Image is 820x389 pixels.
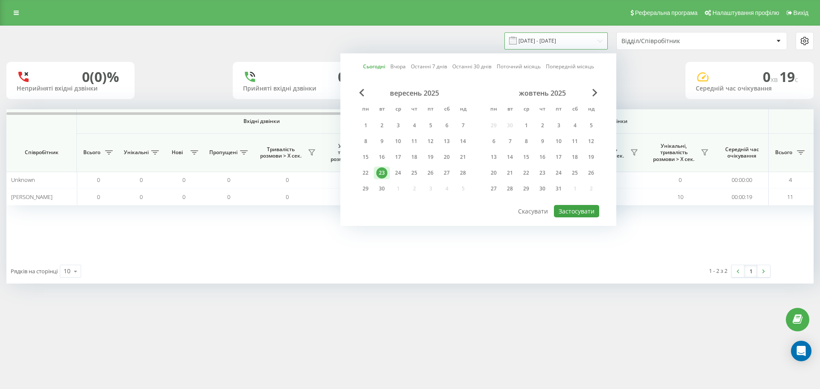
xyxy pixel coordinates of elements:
div: 25 [569,167,580,178]
div: 22 [521,167,532,178]
span: Пропущені [209,149,237,156]
div: 6 [488,136,499,147]
div: пт 19 вер 2025 р. [422,151,439,164]
div: пн 29 вер 2025 р. [357,182,374,195]
div: чт 16 жовт 2025 р. [534,151,551,164]
div: чт 23 жовт 2025 р. [534,167,551,179]
abbr: неділя [457,103,469,116]
div: 24 [553,167,564,178]
div: сб 27 вер 2025 р. [439,167,455,179]
div: 0 [338,69,346,85]
span: 0 [763,67,779,86]
abbr: п’ятниця [424,103,437,116]
div: 18 [409,152,420,163]
span: Реферальна програма [635,9,698,16]
span: хв [770,75,779,84]
div: Середній час очікування [696,85,803,92]
div: 3 [553,120,564,131]
div: вт 23 вер 2025 р. [374,167,390,179]
div: нд 12 жовт 2025 р. [583,135,599,148]
div: 17 [392,152,404,163]
div: 14 [457,136,469,147]
div: ср 22 жовт 2025 р. [518,167,534,179]
div: 30 [376,183,387,194]
td: 00:00:00 [715,172,769,188]
div: пт 24 жовт 2025 р. [551,167,567,179]
div: ср 24 вер 2025 р. [390,167,406,179]
a: Поточний місяць [497,62,541,70]
div: чт 9 жовт 2025 р. [534,135,551,148]
div: ср 17 вер 2025 р. [390,151,406,164]
div: пт 26 вер 2025 р. [422,167,439,179]
div: вт 21 жовт 2025 р. [502,167,518,179]
div: 8 [360,136,371,147]
div: 28 [504,183,515,194]
span: c [795,75,798,84]
button: Скасувати [513,205,553,217]
div: нд 5 жовт 2025 р. [583,119,599,132]
a: Останні 30 днів [452,62,492,70]
abbr: субота [440,103,453,116]
div: 9 [537,136,548,147]
div: пн 20 жовт 2025 р. [486,167,502,179]
span: Унікальні, тривалість розмови > Х сек. [327,143,376,163]
a: 1 [744,265,757,277]
span: 0 [140,193,143,201]
div: вт 28 жовт 2025 р. [502,182,518,195]
div: 26 [586,167,597,178]
div: пн 1 вер 2025 р. [357,119,374,132]
div: нд 7 вер 2025 р. [455,119,471,132]
span: Вхідні дзвінки [99,118,424,125]
div: нд 14 вер 2025 р. [455,135,471,148]
div: 10 [553,136,564,147]
div: 0 (0)% [82,69,119,85]
a: Сьогодні [363,62,385,70]
span: Всього [773,149,794,156]
abbr: неділя [585,103,597,116]
span: 0 [97,176,100,184]
div: 13 [488,152,499,163]
div: сб 18 жовт 2025 р. [567,151,583,164]
div: вт 16 вер 2025 р. [374,151,390,164]
div: 28 [457,167,469,178]
div: пн 22 вер 2025 р. [357,167,374,179]
div: пт 12 вер 2025 р. [422,135,439,148]
div: чт 30 жовт 2025 р. [534,182,551,195]
span: Next Month [592,89,597,97]
div: 12 [425,136,436,147]
div: сб 11 жовт 2025 р. [567,135,583,148]
div: 5 [586,120,597,131]
div: пн 15 вер 2025 р. [357,151,374,164]
div: вт 2 вер 2025 р. [374,119,390,132]
abbr: четвер [536,103,549,116]
div: вересень 2025 [357,89,471,97]
div: 17 [553,152,564,163]
span: Вихід [794,9,808,16]
div: 21 [504,167,515,178]
span: Середній час очікування [722,146,762,159]
div: пн 6 жовт 2025 р. [486,135,502,148]
div: сб 13 вер 2025 р. [439,135,455,148]
span: 0 [182,176,185,184]
div: 30 [537,183,548,194]
div: ср 3 вер 2025 р. [390,119,406,132]
div: 1 [521,120,532,131]
div: вт 9 вер 2025 р. [374,135,390,148]
div: ср 1 жовт 2025 р. [518,119,534,132]
div: 18 [569,152,580,163]
div: 7 [457,120,469,131]
div: пн 27 жовт 2025 р. [486,182,502,195]
span: Previous Month [359,89,364,97]
div: пн 13 жовт 2025 р. [486,151,502,164]
abbr: понеділок [359,103,372,116]
div: ср 10 вер 2025 р. [390,135,406,148]
div: пт 3 жовт 2025 р. [551,119,567,132]
abbr: середа [520,103,533,116]
div: 6 [441,120,452,131]
div: 23 [537,167,548,178]
div: 9 [376,136,387,147]
div: 2 [537,120,548,131]
div: 16 [537,152,548,163]
a: Останні 7 днів [411,62,447,70]
div: 20 [441,152,452,163]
